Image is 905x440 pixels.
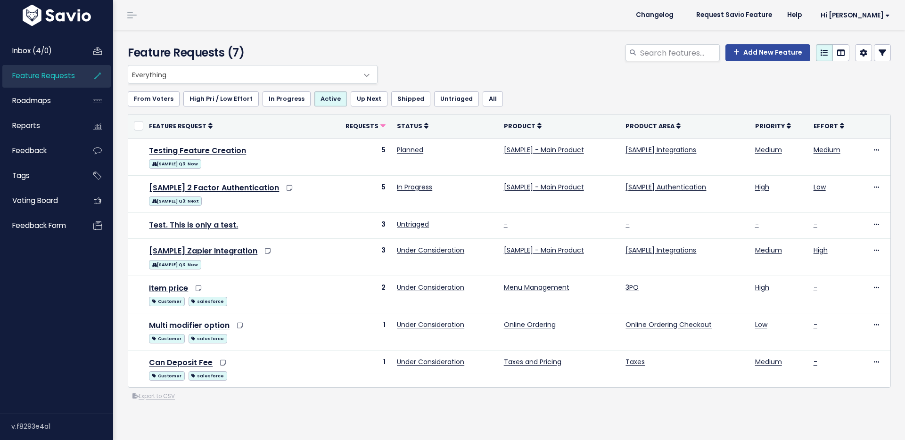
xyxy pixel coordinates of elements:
a: Under Consideration [397,245,464,255]
a: Feedback [2,140,78,162]
td: 3 [330,238,391,276]
a: Customer [149,369,184,381]
a: Inbox (4/0) [2,40,78,62]
a: Status [397,121,428,130]
div: v.f8293e4a1 [11,414,113,439]
a: [SAMPLE] - Main Product [504,245,584,255]
span: Roadmaps [12,96,51,106]
a: [SAMPLE] Authentication [625,182,706,192]
span: Everything [128,65,358,83]
a: Testing Feature Creation [149,145,246,156]
ul: Filter feature requests [128,91,891,106]
span: Feature Requests [12,71,75,81]
a: Medium [755,145,782,155]
a: High [755,182,769,192]
a: Help [780,8,809,22]
span: Effort [814,122,838,130]
a: Up Next [351,91,387,106]
a: Active [314,91,347,106]
a: Customer [149,332,184,344]
span: Feature Request [149,122,206,130]
a: Feedback form [2,215,78,236]
span: Priority [755,122,785,130]
a: Tags [2,165,78,187]
a: Export to CSV [132,392,175,400]
a: Taxes and Pricing [504,357,561,367]
a: [SAMPLE] - Main Product [504,182,584,192]
a: [SAMPLE] Q3: Next [149,195,201,206]
td: 2 [330,276,391,313]
td: 1 [330,350,391,387]
span: Changelog [636,12,674,18]
a: Untriaged [434,91,479,106]
span: Reports [12,121,40,130]
a: All [483,91,503,106]
a: Low [814,182,826,192]
a: Effort [814,121,844,130]
a: Online Ordering [504,320,556,329]
span: Inbox (4/0) [12,46,52,56]
span: [SAMPLE] Q3: Next [149,196,201,206]
a: - [625,220,629,229]
a: Under Consideration [397,320,464,329]
td: 1 [330,313,391,350]
a: High [814,245,828,255]
a: - [814,357,817,367]
a: Feature Request [149,121,213,130]
a: salesforce [189,295,227,307]
span: Everything [128,65,378,84]
a: [SAMPLE] 2 Factor Authentication [149,182,279,193]
span: [SAMPLE] Q3: Now [149,260,201,269]
span: Product [504,122,535,130]
span: Voting Board [12,196,58,205]
span: salesforce [189,371,227,381]
a: Add New Feature [725,44,810,61]
a: Medium [755,245,782,255]
a: - [504,220,508,229]
a: - [755,220,759,229]
a: High [755,283,769,292]
span: salesforce [189,334,227,343]
a: In Progress [263,91,311,106]
a: Untriaged [397,220,429,229]
a: Customer [149,295,184,307]
a: Under Consideration [397,283,464,292]
a: [SAMPLE] Integrations [625,245,696,255]
span: Feedback [12,146,47,155]
a: Voting Board [2,190,78,212]
a: Shipped [391,91,430,106]
a: Taxes [625,357,645,367]
span: [SAMPLE] Q3: Now [149,159,201,169]
a: Can Deposit Fee [149,357,213,368]
span: Status [397,122,422,130]
a: Planned [397,145,423,155]
h4: Feature Requests (7) [128,44,373,61]
a: Priority [755,121,791,130]
a: - [814,220,817,229]
a: Requests [346,121,386,130]
td: 5 [330,175,391,212]
a: Product [504,121,542,130]
input: Search features... [639,44,720,61]
span: Hi [PERSON_NAME] [821,12,890,19]
a: Product Area [625,121,681,130]
a: From Voters [128,91,180,106]
a: [SAMPLE] Integrations [625,145,696,155]
a: Under Consideration [397,357,464,367]
a: Feature Requests [2,65,78,87]
a: Medium [755,357,782,367]
a: Low [755,320,767,329]
a: [SAMPLE] - Main Product [504,145,584,155]
a: Request Savio Feature [689,8,780,22]
span: Customer [149,334,184,343]
td: 3 [330,212,391,238]
a: Item price [149,283,188,293]
a: - [814,320,817,329]
span: Requests [346,122,378,130]
a: Multi modifier option [149,320,230,331]
a: Menu Management [504,283,569,292]
a: 3PO [625,283,639,292]
span: Feedback form [12,220,66,230]
span: salesforce [189,297,227,306]
a: [SAMPLE] Q3: Now [149,157,201,169]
